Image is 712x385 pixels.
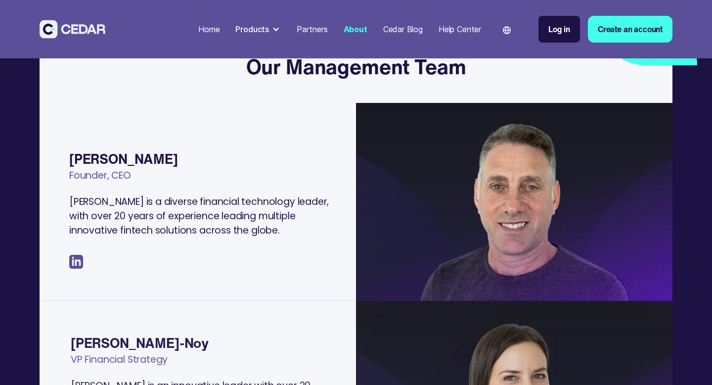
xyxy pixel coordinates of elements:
[439,23,481,35] div: Help Center
[548,23,570,35] div: Log in
[538,16,580,43] a: Log in
[69,195,336,238] p: [PERSON_NAME] is a diverse financial technology leader, with over 20 years of experience leading ...
[297,23,328,35] div: Partners
[246,54,466,79] h3: Our Management Team
[194,18,223,40] a: Home
[71,333,338,353] div: [PERSON_NAME]-Noy
[231,19,285,39] div: Products
[69,149,336,169] div: [PERSON_NAME]
[69,169,336,195] div: Founder, CEO
[503,26,511,34] img: world icon
[344,23,367,35] div: About
[293,18,332,40] a: Partners
[435,18,485,40] a: Help Center
[71,353,338,379] div: VP Financial Strategy
[588,16,672,43] a: Create an account
[340,18,371,40] a: About
[198,23,220,35] div: Home
[383,23,423,35] div: Cedar Blog
[235,23,269,35] div: Products
[379,18,427,40] a: Cedar Blog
